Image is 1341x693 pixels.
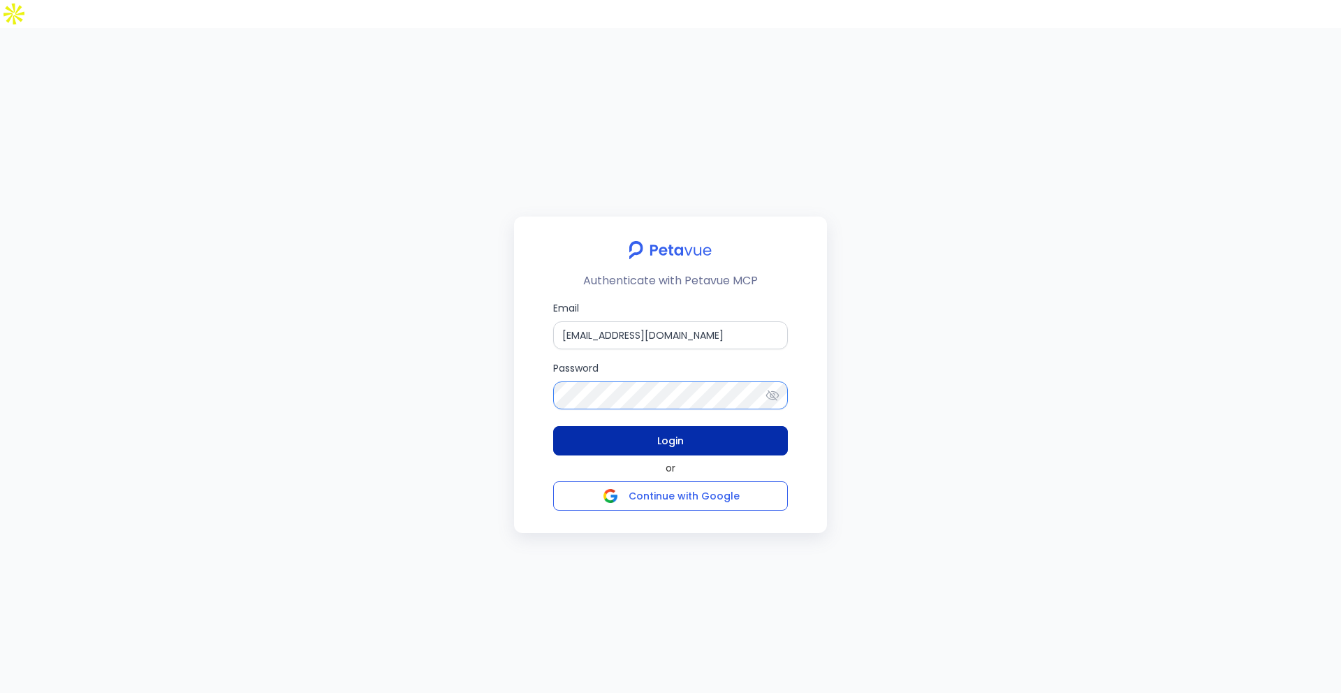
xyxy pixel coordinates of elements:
img: petavue logo [620,233,721,267]
span: or [666,461,675,476]
span: Continue with Google [629,489,740,503]
button: Continue with Google [553,481,788,511]
input: Email [553,321,788,349]
span: Login [657,431,684,451]
label: Email [553,300,788,349]
p: Authenticate with Petavue MCP [583,272,758,289]
input: Password [553,381,788,409]
label: Password [553,360,788,409]
button: Login [553,426,788,455]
